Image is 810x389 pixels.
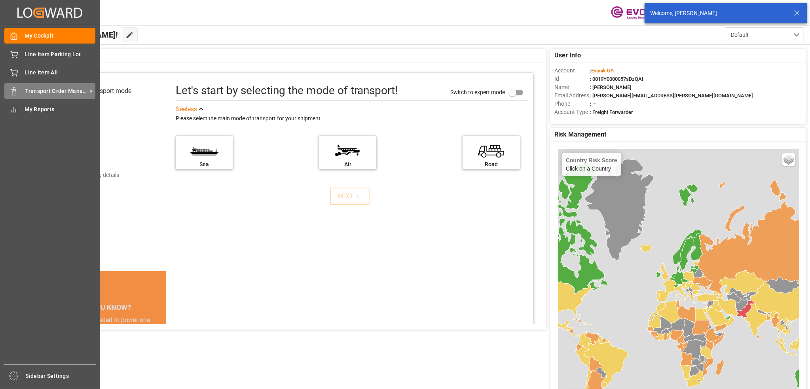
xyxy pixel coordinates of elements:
h4: Country Risk Score [566,157,617,163]
span: Phone [554,100,590,108]
span: : — [590,101,596,107]
span: Account [554,66,590,75]
button: open menu [725,27,804,42]
span: Name [554,83,590,91]
div: Click on a Country [566,157,617,172]
a: Layers [782,153,795,166]
span: Sidebar Settings [26,372,97,380]
a: My Cockpit [4,28,95,44]
div: Let's start by selecting the mode of transport! [176,82,398,99]
div: NEXT [338,192,362,201]
span: Email Address [554,91,590,100]
div: Road [467,160,516,169]
span: My Reports [25,105,96,114]
span: My Cockpit [25,32,96,40]
span: Id [554,75,590,83]
button: next slide / item [155,315,166,372]
div: See less [176,104,197,114]
span: Transport Order Management [25,87,87,95]
a: Line Item All [4,65,95,80]
a: My Reports [4,102,95,117]
div: The energy needed to power one large container ship across the ocean in a single day is the same ... [53,315,156,363]
div: Air [323,160,372,169]
span: Hello [PERSON_NAME]! [33,27,118,42]
span: User Info [554,51,581,60]
div: Please select the main mode of transport for your shipment. [176,114,528,123]
div: DID YOU KNOW? [44,299,166,315]
span: : Freight Forwarder [590,109,633,115]
span: Line Item All [25,68,96,77]
div: Welcome, [PERSON_NAME] [650,9,786,17]
span: Risk Management [554,130,606,139]
span: : [PERSON_NAME] [590,84,632,90]
div: Sea [180,160,229,169]
span: : 0019Y0000057sDzQAI [590,76,643,82]
div: Select transport mode [70,86,131,96]
span: Account Type [554,108,590,116]
span: Default [731,31,749,39]
a: Line Item Parking Lot [4,46,95,62]
span: : [PERSON_NAME][EMAIL_ADDRESS][PERSON_NAME][DOMAIN_NAME] [590,93,753,99]
span: Evonik US [591,68,614,74]
button: NEXT [330,188,370,205]
span: : [590,68,614,74]
img: Evonik-brand-mark-Deep-Purple-RGB.jpeg_1700498283.jpeg [611,6,662,20]
span: Line Item Parking Lot [25,50,96,59]
span: Switch to expert mode [450,89,505,95]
